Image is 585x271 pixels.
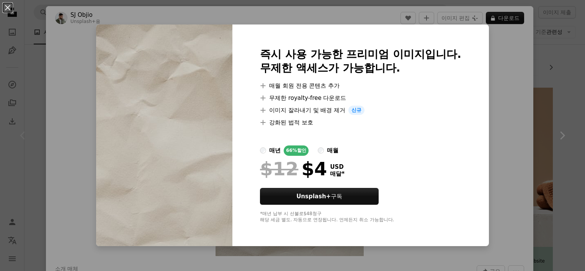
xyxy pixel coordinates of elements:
input: 매년66%할인 [260,147,266,153]
div: 66% 할인 [284,145,309,156]
li: 강화된 법적 보호 [260,118,461,127]
div: 매월 [327,146,338,155]
li: 매월 회원 전용 콘텐츠 추가 [260,81,461,90]
span: $12 [260,159,298,179]
strong: Unsplash+ [296,193,331,200]
div: *매년 납부 시 선불로 $48 청구 해당 세금 별도. 자동으로 연장됩니다. 언제든지 취소 가능합니다. [260,211,461,223]
input: 매월 [318,147,324,153]
li: 무제한 royalty-free 다운로드 [260,93,461,103]
div: 매년 [269,146,281,155]
button: Unsplash+구독 [260,188,379,205]
div: $4 [260,159,327,179]
h2: 즉시 사용 가능한 프리미엄 이미지입니다. 무제한 액세스가 가능합니다. [260,47,461,75]
span: 신규 [348,106,364,115]
img: premium_photo-1672944876342-4090164e1c04 [96,24,232,246]
span: USD [330,163,345,170]
li: 이미지 잘라내기 및 배경 제거 [260,106,461,115]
